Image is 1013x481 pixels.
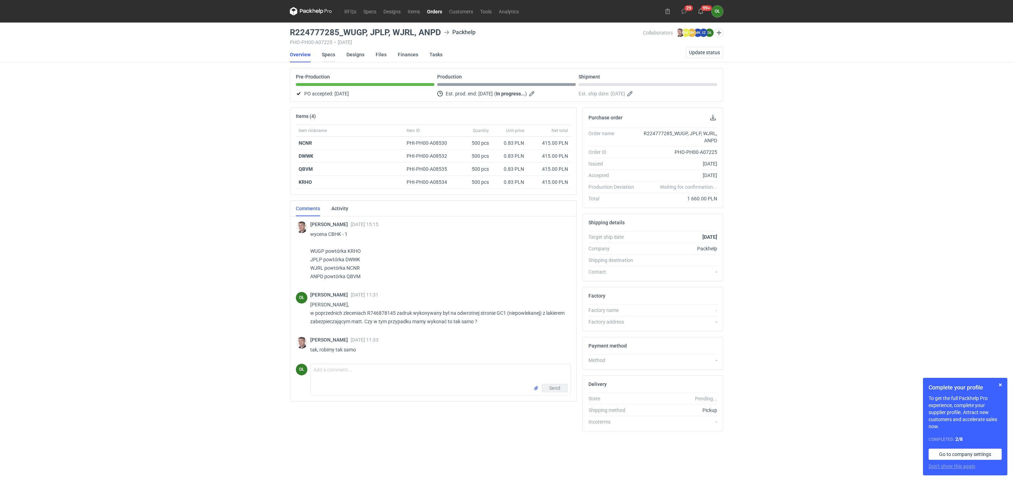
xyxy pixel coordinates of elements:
[351,221,378,227] span: [DATE] 15:15
[407,179,454,186] div: PHI-PH00-A08534
[588,130,640,144] div: Order name
[477,7,495,15] a: Tools
[588,183,640,190] div: Production Deviation
[296,89,434,98] div: PO accepted:
[290,28,441,37] h3: R224777285_WUGP, JPLP, WJRL, ANPD
[530,152,568,160] div: 415.00 PLN
[588,357,640,364] div: Method
[530,179,568,186] div: 415.00 PLN
[446,7,477,15] a: Customers
[296,337,307,349] img: Maciej Sikora
[579,74,600,80] p: Shipment
[929,449,1002,460] a: Go to company settings
[588,149,640,156] div: Order ID
[341,7,360,15] a: RFQs
[686,47,723,58] button: Update status
[678,6,690,17] button: 29
[346,47,364,62] a: Designs
[588,343,627,349] h2: Payment method
[473,128,489,133] span: Quantity
[495,139,524,146] div: 0.83 PLN
[530,165,568,173] div: 415.00 PLN
[640,130,717,144] div: R224777285_WUGP, JPLP, WJRL, ANPD
[299,128,327,133] span: Item nickname
[525,91,527,96] em: )
[495,165,524,173] div: 0.83 PLN
[688,29,696,37] figcaption: BN
[712,6,723,17] figcaption: OŁ
[310,300,565,326] p: [PERSON_NAME], w poprzednich zleceniach R746878145 zadruk wykonywany był na odwrotnej stronie GC1...
[296,292,307,304] div: Olga Łopatowicz
[299,140,312,146] strong: NCNR
[496,91,525,96] strong: In progress...
[640,318,717,325] div: -
[296,74,330,80] p: Pre-Production
[310,337,351,343] span: [PERSON_NAME]
[709,113,717,122] button: Download PO
[689,50,720,55] span: Update status
[929,463,975,470] button: Don’t show this again
[380,7,404,15] a: Designs
[549,386,560,391] span: Send
[542,384,568,392] button: Send
[495,152,524,160] div: 0.83 PLN
[457,176,492,189] div: 500 pcs
[299,166,313,172] strong: QBVM
[495,179,524,186] div: 0.83 PLN
[676,29,684,37] img: Maciej Sikora
[423,7,446,15] a: Orders
[331,201,348,216] a: Activity
[996,381,1005,389] button: Skip for now
[588,293,605,299] h2: Factory
[640,172,717,179] div: [DATE]
[398,47,418,62] a: Finances
[310,345,565,354] p: tak, robimy tak samo
[457,150,492,163] div: 500 pcs
[929,436,1002,443] div: Completed:
[640,195,717,202] div: 1 660.00 PLN
[407,152,454,160] div: PHI-PH00-A08532
[296,292,307,304] figcaption: OŁ
[640,149,717,156] div: PHO-PH00-A07225
[296,221,307,233] div: Maciej Sikora
[290,7,332,15] svg: Packhelp Pro
[457,163,492,176] div: 500 pcs
[640,357,717,364] div: -
[296,201,320,216] a: Comments
[640,307,717,314] div: -
[351,337,378,343] span: [DATE] 11:33
[682,29,690,37] figcaption: DK
[929,395,1002,430] p: To get the full Packhelp Pro experience, complete your supplier profile. Attract new customers an...
[588,318,640,325] div: Factory address
[437,74,462,80] p: Production
[444,28,476,37] div: Packhelp
[530,139,568,146] div: 415.00 PLN
[640,407,717,414] div: Pickup
[588,407,640,414] div: Shipping method
[695,6,706,17] button: 99+
[407,128,420,133] span: Item ID
[626,89,635,98] button: Edit estimated shipping date
[588,268,640,275] div: Contact
[376,47,387,62] a: Files
[478,89,493,98] span: [DATE]
[714,28,724,37] button: Edit collaborators
[640,245,717,252] div: Packhelp
[322,47,335,62] a: Specs
[705,29,714,37] figcaption: OŁ
[712,6,723,17] div: Olga Łopatowicz
[660,183,717,190] em: Waiting for confirmation...
[929,383,1002,392] h1: Complete your profile
[588,245,640,252] div: Company
[296,364,307,375] div: Olga Łopatowicz
[699,29,708,37] figcaption: JZ
[310,230,565,281] p: wycena CBHK - 1 WUGP powtórka KRHO JPLP powtórka DWWK WJRL powtórka NCNR ANPD powtórka QBVM
[640,268,717,275] div: -
[588,195,640,202] div: Total
[588,381,607,387] h2: Delivery
[310,221,351,227] span: [PERSON_NAME]
[588,115,623,120] h2: Purchase order
[528,89,537,98] button: Edit estimated production end date
[588,220,625,225] h2: Shipping details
